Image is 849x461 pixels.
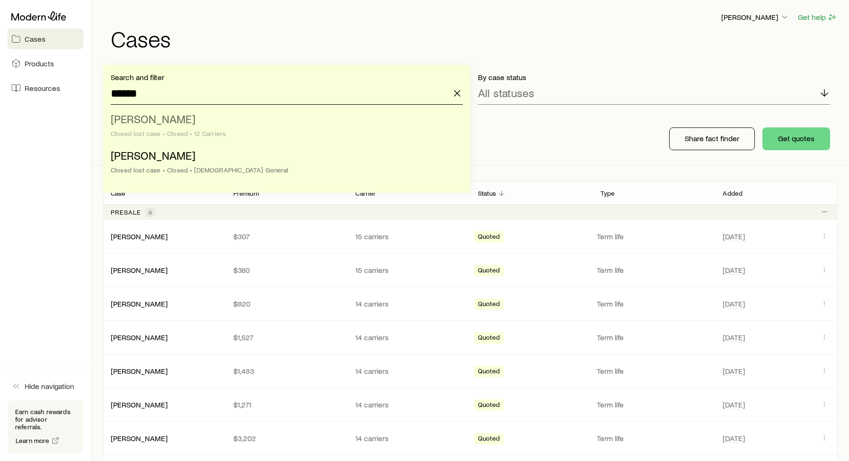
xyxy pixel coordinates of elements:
p: By case status [478,72,830,82]
p: Term life [597,232,712,241]
div: [PERSON_NAME] [111,232,168,242]
p: $1,493 [233,366,341,376]
span: [DATE] [723,299,745,308]
span: Hide navigation [25,381,74,391]
div: Earn cash rewards for advisor referrals.Learn more [8,400,83,453]
div: [PERSON_NAME] [111,366,168,376]
p: All statuses [478,86,534,99]
button: Get help [797,12,838,23]
span: [DATE] [723,366,745,376]
p: Term life [597,265,712,275]
span: Quoted [478,266,500,276]
h1: Cases [111,27,838,50]
p: 15 carriers [355,232,463,241]
span: Products [25,59,54,68]
p: Earn cash rewards for advisor referrals. [15,408,76,431]
p: Term life [597,299,712,308]
span: [PERSON_NAME] [111,112,195,126]
span: Resources [25,83,60,93]
p: Term life [597,333,712,342]
p: Term life [597,366,712,376]
div: [PERSON_NAME] [111,333,168,343]
a: [PERSON_NAME] [111,434,168,443]
p: Added [723,190,743,197]
span: Cases [25,34,45,44]
p: 15 carriers [355,265,463,275]
p: 14 carriers [355,366,463,376]
button: [PERSON_NAME] [721,12,790,23]
p: 14 carriers [355,400,463,409]
a: [PERSON_NAME] [111,265,168,274]
p: $1,271 [233,400,341,409]
span: [DATE] [723,232,745,241]
button: Hide navigation [8,376,83,397]
p: Presale [111,208,141,216]
p: Type [601,190,615,197]
span: [DATE] [723,265,745,275]
button: Share fact finder [669,127,755,150]
span: Quoted [478,401,500,411]
a: [PERSON_NAME] [111,366,168,375]
span: Learn more [16,437,50,444]
li: Abezis, David [111,145,457,181]
p: 14 carriers [355,434,463,443]
p: Status [478,190,496,197]
p: 14 carriers [355,333,463,342]
a: [PERSON_NAME] [111,333,168,342]
span: [DATE] [723,333,745,342]
p: Premium [233,190,259,197]
span: [DATE] [723,434,745,443]
a: Cases [8,28,83,49]
p: $1,527 [233,333,341,342]
span: 9 [149,208,152,216]
span: Quoted [478,367,500,377]
div: Closed lost case • Closed • [DEMOGRAPHIC_DATA] General [111,166,457,174]
p: Case [111,190,126,197]
a: [PERSON_NAME] [111,400,168,409]
p: Carrier [355,190,376,197]
p: $820 [233,299,341,308]
span: [DATE] [723,400,745,409]
p: Term life [597,434,712,443]
p: Share fact finder [685,134,739,143]
a: [PERSON_NAME] [111,299,168,308]
div: [PERSON_NAME] [111,265,168,275]
div: Closed lost case • Closed • 12 Carriers [111,130,457,137]
p: Term life [597,400,712,409]
button: Get quotes [762,127,830,150]
div: [PERSON_NAME] [111,299,168,309]
div: [PERSON_NAME] [111,434,168,443]
li: Abezis, David [111,108,457,145]
span: [PERSON_NAME] [111,148,195,162]
span: Quoted [478,434,500,444]
p: [PERSON_NAME] [721,12,789,22]
span: Quoted [478,233,500,243]
a: Products [8,53,83,74]
p: $307 [233,232,341,241]
a: [PERSON_NAME] [111,232,168,241]
span: Quoted [478,300,500,310]
a: Resources [8,78,83,99]
p: $380 [233,265,341,275]
p: Search and filter [111,72,463,82]
span: Quoted [478,334,500,343]
p: 14 carriers [355,299,463,308]
p: $3,202 [233,434,341,443]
